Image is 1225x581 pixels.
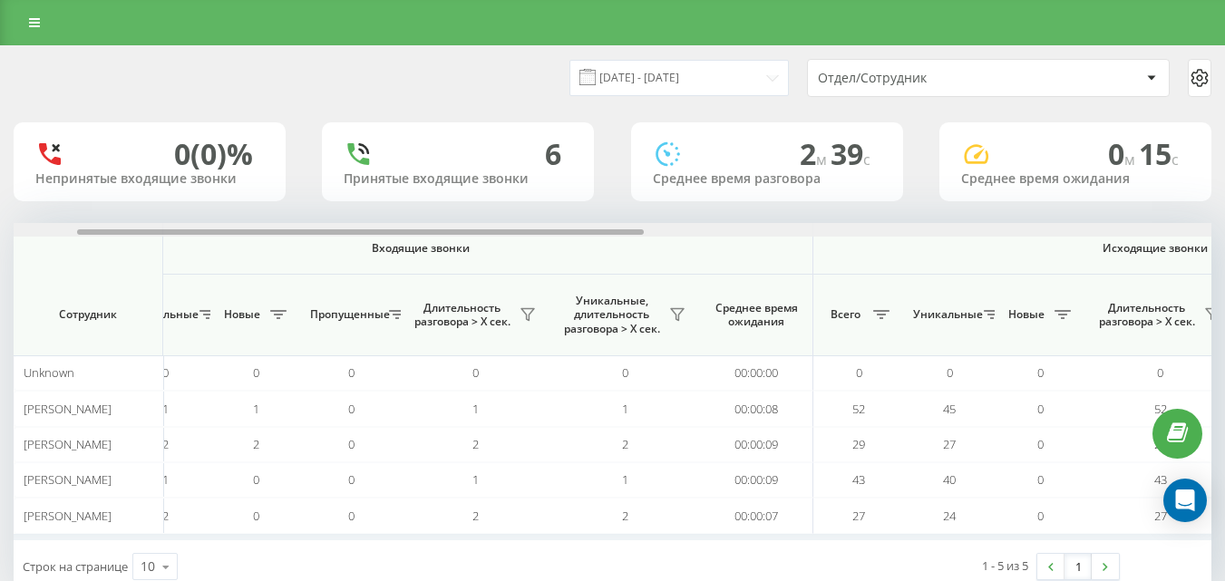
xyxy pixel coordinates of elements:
span: Уникальные [913,307,978,322]
span: 0 [472,364,479,381]
div: Принятые входящие звонки [344,171,572,187]
span: Пропущенные [310,307,384,322]
span: 0 [947,364,953,381]
span: 2 [472,436,479,452]
span: c [863,150,870,169]
span: 52 [1154,401,1167,417]
td: 00:00:09 [700,462,813,498]
span: 2 [622,508,628,524]
span: 1 [622,471,628,488]
div: 1 - 5 из 5 [982,557,1028,575]
span: 2 [622,436,628,452]
span: 1 [472,471,479,488]
span: 27 [943,436,956,452]
span: c [1172,150,1179,169]
span: 1 [472,401,479,417]
span: 2 [800,134,831,173]
span: [PERSON_NAME] [24,471,112,488]
span: 0 [253,364,259,381]
span: [PERSON_NAME] [24,508,112,524]
span: 15 [1139,134,1179,173]
span: 0 [856,364,862,381]
div: 10 [141,557,155,576]
span: 0 [253,471,259,488]
div: Непринятые входящие звонки [35,171,264,187]
span: 0 [348,364,355,381]
span: 29 [852,436,865,452]
span: 39 [831,134,870,173]
span: 0 [1108,134,1139,173]
span: Уникальные [129,307,194,322]
span: Всего [822,307,868,322]
span: 0 [1037,364,1044,381]
span: 27 [1154,508,1167,524]
span: 0 [348,471,355,488]
span: 0 [348,436,355,452]
span: 24 [943,508,956,524]
span: 1 [253,401,259,417]
span: Длительность разговора > Х сек. [410,301,514,329]
span: 2 [253,436,259,452]
span: 27 [852,508,865,524]
span: 2 [472,508,479,524]
span: 0 [1037,508,1044,524]
span: 1 [162,471,169,488]
span: 0 [253,508,259,524]
span: 2 [162,436,169,452]
span: 1 [162,401,169,417]
span: м [1124,150,1139,169]
div: Среднее время разговора [653,171,881,187]
td: 00:00:07 [700,498,813,533]
div: 0 (0)% [174,137,253,171]
span: 0 [1037,401,1044,417]
a: 1 [1065,554,1092,579]
span: 2 [162,508,169,524]
span: Среднее время ожидания [714,301,799,329]
span: м [816,150,831,169]
span: [PERSON_NAME] [24,436,112,452]
span: 43 [1154,471,1167,488]
span: 0 [348,508,355,524]
div: Среднее время ожидания [961,171,1190,187]
span: 43 [852,471,865,488]
span: 0 [622,364,628,381]
span: 0 [348,401,355,417]
span: [PERSON_NAME] [24,401,112,417]
span: Уникальные, длительность разговора > Х сек. [559,294,664,336]
span: 0 [1157,364,1163,381]
span: Длительность разговора > Х сек. [1094,301,1199,329]
span: 1 [622,401,628,417]
span: 52 [852,401,865,417]
td: 00:00:09 [700,427,813,462]
span: Новые [219,307,265,322]
span: Входящие звонки [76,241,765,256]
span: Новые [1004,307,1049,322]
div: Open Intercom Messenger [1163,479,1207,522]
span: 40 [943,471,956,488]
span: Строк на странице [23,558,128,575]
span: Сотрудник [29,307,147,322]
span: Unknown [24,364,74,381]
div: Отдел/Сотрудник [818,71,1035,86]
span: 0 [162,364,169,381]
span: 45 [943,401,956,417]
div: 6 [545,137,561,171]
span: 0 [1037,436,1044,452]
span: 0 [1037,471,1044,488]
td: 00:00:00 [700,355,813,391]
td: 00:00:08 [700,391,813,426]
